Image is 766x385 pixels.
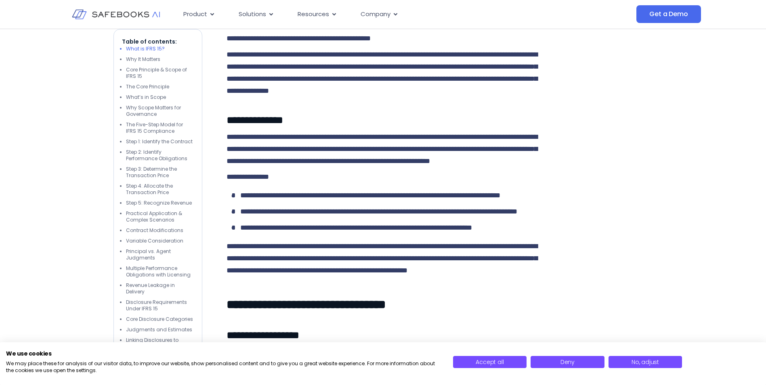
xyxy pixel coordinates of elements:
li: What’s in Scope [126,94,194,100]
li: Practical Application & Complex Scenarios [126,210,194,223]
li: Core Principle & Scope of IFRS 15 [126,67,194,80]
li: Judgments and Estimates [126,326,194,333]
li: Step 4: Allocate the Transaction Price [126,183,194,196]
h2: We use cookies [6,350,441,357]
li: Step 2: Identify Performance Obligations [126,149,194,162]
li: The Core Principle [126,84,194,90]
li: Revenue Leakage in Delivery [126,282,194,295]
li: Step 5: Recognize Revenue [126,200,194,206]
span: Company [361,10,390,19]
button: Deny all cookies [531,356,604,368]
span: Accept all [476,358,504,366]
div: Menu Toggle [177,6,556,22]
li: Core Disclosure Categories [126,316,194,322]
li: Contract Modifications [126,227,194,234]
span: Get a Demo [649,10,688,18]
li: Multiple Performance Obligations with Licensing [126,265,194,278]
span: Deny [560,358,575,366]
span: No, adjust [632,358,659,366]
p: Table of contents: [122,38,194,46]
span: Product [183,10,207,19]
span: Resources [298,10,329,19]
nav: Menu [177,6,556,22]
li: Variable Consideration [126,238,194,244]
li: What is IFRS 15? [126,46,194,52]
li: Step 1: Identify the Contract [126,138,194,145]
li: Why It Matters [126,56,194,63]
p: We may place these for analysis of our visitor data, to improve our website, show personalised co... [6,360,441,374]
button: Adjust cookie preferences [609,356,682,368]
li: Step 3: Determine the Transaction Price [126,166,194,179]
span: Solutions [239,10,266,19]
li: Principal vs. Agent Judgments [126,248,194,261]
li: The Five-Step Model for IFRS 15 Compliance [126,121,194,134]
a: Get a Demo [636,5,701,23]
button: Accept all cookies [453,356,527,368]
li: Disclosure Requirements Under IFRS 15 [126,299,194,312]
li: Why Scope Matters for Governance [126,105,194,117]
